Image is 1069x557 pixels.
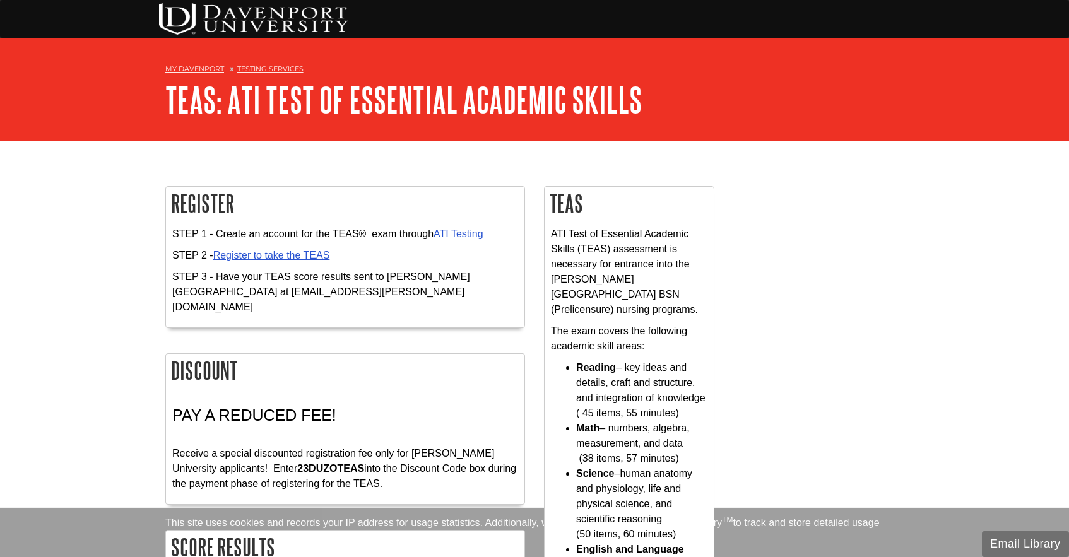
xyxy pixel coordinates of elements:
h2: TEAS [545,187,714,220]
h3: PAY A REDUCED FEE! [172,406,518,425]
strong: Science [576,468,614,479]
strong: Math [576,423,599,433]
li: –human anatomy and physiology, life and physical science, and scientific reasoning (50 items, 60 ... [576,466,707,542]
strong: Reading [576,362,616,373]
h2: Discount [166,354,524,387]
button: Email Library [982,531,1069,557]
p: STEP 3 - Have your TEAS score results sent to [PERSON_NAME][GEOGRAPHIC_DATA] at [EMAIL_ADDRESS][P... [172,269,518,315]
a: My Davenport [165,64,224,74]
a: TEAS: ATI Test of Essential Academic Skills [165,80,642,119]
strong: 23DUZOTEAS [297,463,364,474]
p: The exam covers the following academic skill areas: [551,324,707,354]
li: – numbers, algebra, measurement, and data (38 items, 57 minutes) [576,421,707,466]
li: – key ideas and details, craft and structure, and integration of knowledge ( 45 items, 55 minutes) [576,360,707,421]
h2: Register [166,187,524,220]
a: Testing Services [237,64,304,73]
p: Receive a special discounted registration fee only for [PERSON_NAME] University applicants! Enter... [172,431,518,491]
p: STEP 2 - [172,248,518,263]
sup: TM [722,515,733,524]
p: STEP 1 - Create an account for the TEAS® exam through [172,226,518,242]
a: Register to take the TEAS [213,250,330,261]
nav: breadcrumb [165,61,904,81]
p: ATI Test of Essential Academic Skills (TEAS) assessment is necessary for entrance into the [PERSO... [551,226,707,317]
img: DU Testing Services [159,3,348,35]
a: ATI Testing [434,228,483,239]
